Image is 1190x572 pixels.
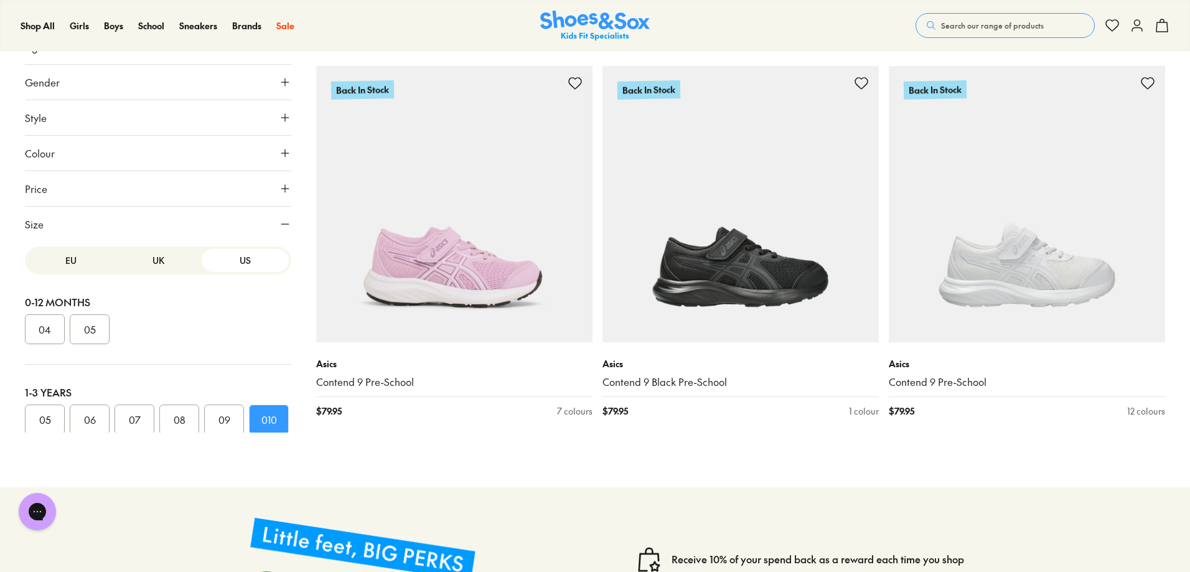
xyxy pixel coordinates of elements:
a: Brands [232,19,261,32]
span: Style [25,110,47,125]
a: Back In Stock [889,66,1165,342]
a: Receive 10% of your spend back as a reward each time you shop [672,553,964,566]
button: 04 [25,314,65,344]
a: Back In Stock [316,66,593,342]
div: 7 colours [557,405,593,418]
button: UK [115,249,202,272]
img: vector1.svg [637,547,662,572]
button: US [202,249,289,272]
img: SNS_Logo_Responsive.svg [540,11,650,41]
a: Contend 9 Black Pre-School [602,375,879,389]
button: 06 [70,405,110,434]
span: Price [25,181,47,196]
button: Gender [25,65,291,100]
p: Asics [889,357,1165,370]
a: School [138,19,164,32]
a: Contend 9 Pre-School [316,375,593,389]
a: Shop All [21,19,55,32]
p: Asics [316,357,593,370]
button: 05 [70,314,110,344]
div: 1 colour [849,405,879,418]
a: Contend 9 Pre-School [889,375,1165,389]
a: Sale [276,19,294,32]
span: Gender [25,75,60,90]
p: Back In Stock [904,80,967,100]
p: Back In Stock [331,80,394,100]
a: Back In Stock [602,66,879,342]
span: $ 79.95 [889,405,914,418]
div: 1-3 Years [25,385,291,400]
span: Search our range of products [941,20,1044,31]
a: Sneakers [179,19,217,32]
button: Size [25,207,291,241]
button: 010 [249,405,289,434]
a: Girls [70,19,89,32]
button: EU [27,249,115,272]
div: 12 colours [1127,405,1165,418]
p: Back In Stock [617,80,680,100]
button: 05 [25,405,65,434]
button: Colour [25,136,291,171]
button: 07 [115,405,154,434]
span: $ 79.95 [602,405,628,418]
a: Boys [104,19,123,32]
button: Price [25,171,291,206]
p: Asics [602,357,879,370]
a: Shoes & Sox [540,11,650,41]
button: 09 [204,405,244,434]
span: $ 79.95 [316,405,342,418]
button: Style [25,100,291,135]
button: Search our range of products [916,13,1095,38]
span: Size [25,217,44,232]
iframe: Gorgias live chat messenger [12,489,62,535]
div: 0-12 Months [25,294,291,309]
span: Colour [25,146,55,161]
button: 08 [159,405,199,434]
